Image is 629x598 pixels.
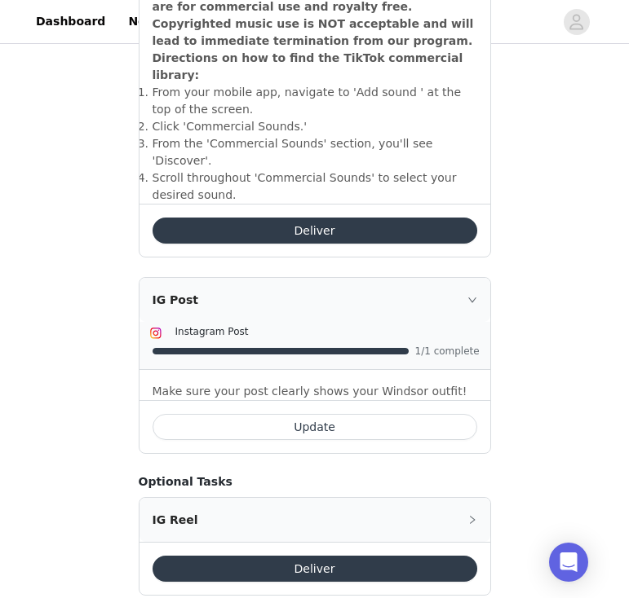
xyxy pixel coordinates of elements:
div: icon: rightIG Post [140,278,490,322]
i: icon: right [467,295,477,305]
h4: Optional Tasks [139,473,491,490]
div: avatar [569,9,584,35]
p: Make sure your post clearly shows your Windsor outfit! [153,383,477,400]
div: icon: rightIG Reel [140,498,490,542]
i: icon: right [467,515,477,525]
a: Dashboard [26,3,115,40]
li: ​From the 'Commercial Sounds' section, you'll see 'Discover'. [153,135,477,169]
button: Deliver [153,556,477,582]
button: Update [153,414,477,440]
span: 1/1 complete [415,346,481,356]
li: ​Scroll throughout 'Commercial Sounds' to select your desired sound. [153,169,477,204]
li: ​From your mobile app, navigate to 'Add sound ' at the top of the screen. [153,84,477,118]
button: Deliver [153,218,477,244]
a: Networks [118,3,199,40]
img: Instagram Icon [149,327,162,340]
li: ​Click 'Commercial Sounds.' [153,118,477,135]
div: Open Intercom Messenger [549,543,588,582]
span: Instagram Post [175,326,249,337]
